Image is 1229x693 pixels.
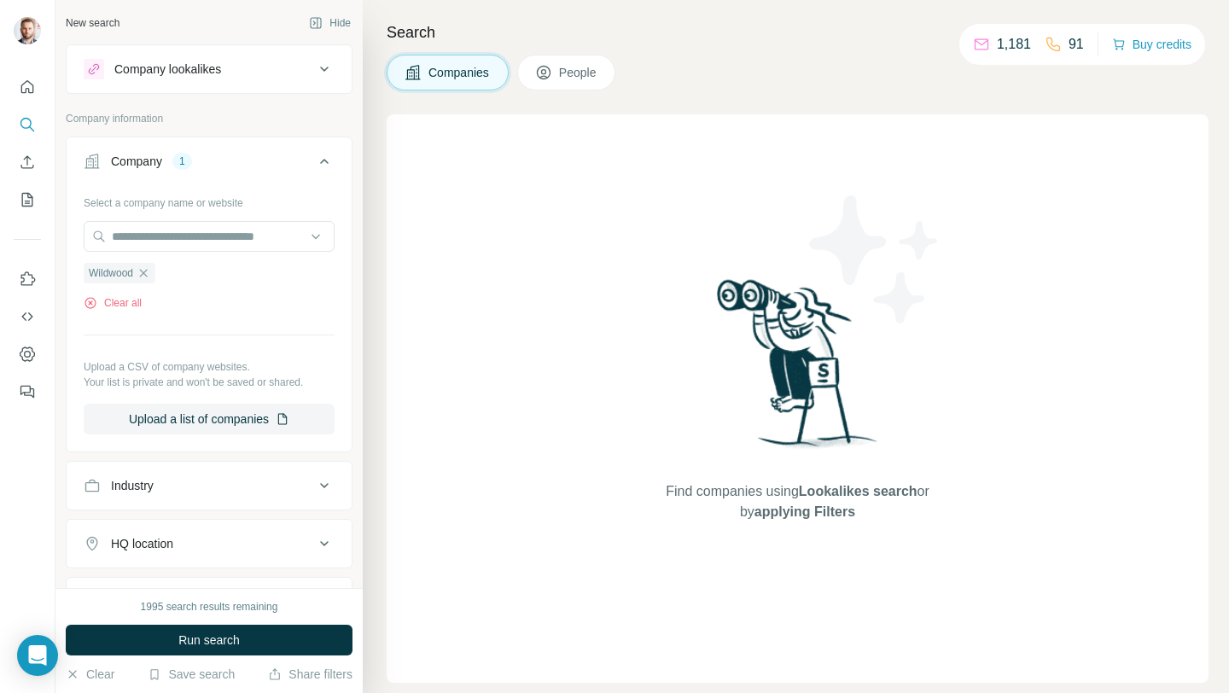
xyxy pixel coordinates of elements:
div: New search [66,15,119,31]
button: Buy credits [1112,32,1191,56]
p: Your list is private and won't be saved or shared. [84,375,335,390]
span: Lookalikes search [799,484,917,498]
button: Annual revenue ($) [67,581,352,622]
button: Industry [67,465,352,506]
div: Company [111,153,162,170]
button: Clear [66,666,114,683]
div: Open Intercom Messenger [17,635,58,676]
button: Dashboard [14,339,41,370]
p: Company information [66,111,352,126]
button: Search [14,109,41,140]
button: HQ location [67,523,352,564]
div: 1995 search results remaining [141,599,278,614]
button: Hide [297,10,363,36]
button: Feedback [14,376,41,407]
span: Run search [178,632,240,649]
img: Surfe Illustration - Woman searching with binoculars [709,275,887,465]
p: Upload a CSV of company websites. [84,359,335,375]
span: Wildwood [89,265,133,281]
button: My lists [14,184,41,215]
p: 1,181 [997,34,1031,55]
span: Companies [428,64,491,81]
div: Company lookalikes [114,61,221,78]
img: Surfe Illustration - Stars [798,183,952,336]
div: HQ location [111,535,173,552]
p: 91 [1069,34,1084,55]
span: Find companies using or by [661,481,934,522]
div: Select a company name or website [84,189,335,211]
div: 1 [172,154,192,169]
button: Use Surfe API [14,301,41,332]
img: Avatar [14,17,41,44]
button: Save search [148,666,235,683]
button: Use Surfe on LinkedIn [14,264,41,294]
button: Company lookalikes [67,49,352,90]
button: Share filters [268,666,352,683]
button: Run search [66,625,352,655]
button: Quick start [14,72,41,102]
span: applying Filters [754,504,855,519]
button: Company1 [67,141,352,189]
button: Enrich CSV [14,147,41,178]
div: Industry [111,477,154,494]
h4: Search [387,20,1209,44]
button: Upload a list of companies [84,404,335,434]
span: People [559,64,598,81]
button: Clear all [84,295,142,311]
